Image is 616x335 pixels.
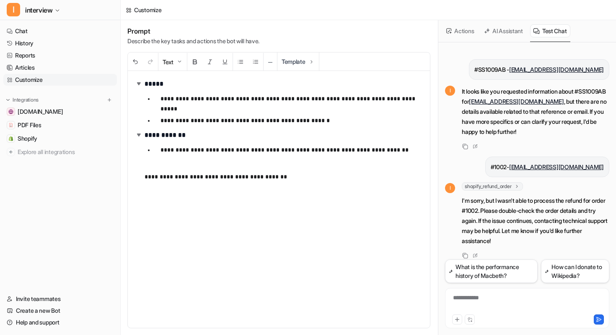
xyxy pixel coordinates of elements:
[443,24,478,37] button: Actions
[509,163,604,170] a: [EMAIL_ADDRESS][DOMAIN_NAME]
[18,107,63,116] span: [DOMAIN_NAME]
[3,293,117,305] a: Invite teammates
[18,121,41,129] span: PDF Files
[8,136,13,141] img: Shopify
[237,58,244,65] img: Unordered List
[143,53,158,71] button: Redo
[3,317,117,328] a: Help and support
[202,53,217,71] button: Italic
[106,97,112,103] img: menu_add.svg
[18,134,37,143] span: Shopify
[128,53,143,71] button: Undo
[252,58,259,65] img: Ordered List
[132,58,139,65] img: Undo
[127,27,259,35] h1: Prompt
[3,119,117,131] a: PDF FilesPDF Files
[445,86,455,96] span: I
[13,97,39,103] p: Integrations
[222,58,228,65] img: Underline
[8,109,13,114] img: en.wikipedia.org
[147,58,154,65] img: Redo
[3,133,117,144] a: ShopifyShopify
[127,37,259,45] p: Describe the key tasks and actions the bot will have.
[3,96,41,104] button: Integrations
[3,25,117,37] a: Chat
[474,65,604,75] p: #SS1009AB -
[264,53,277,71] button: ─
[491,162,604,172] p: #1002-
[3,74,117,86] a: Customize
[3,50,117,61] a: Reports
[3,146,117,158] a: Explore all integrations
[3,62,117,73] a: Articles
[25,4,52,16] span: interview
[3,37,117,49] a: History
[3,305,117,317] a: Create a new Bot
[233,53,248,71] button: Unordered List
[462,86,609,137] p: It looks like you requested information about #SS1009AB for , but there are no details available ...
[192,58,198,65] img: Bold
[3,106,117,118] a: en.wikipedia.org[DOMAIN_NAME]
[176,58,183,65] img: Dropdown Down Arrow
[5,97,11,103] img: expand menu
[469,98,564,105] a: [EMAIL_ADDRESS][DOMAIN_NAME]
[135,131,143,139] img: expand-arrow.svg
[207,58,213,65] img: Italic
[541,259,609,283] button: How can I donate to Wikipedia?
[509,66,604,73] a: [EMAIL_ADDRESS][DOMAIN_NAME]
[277,52,319,71] button: Template
[530,24,570,37] button: Test Chat
[481,24,527,37] button: AI Assistant
[8,123,13,128] img: PDF Files
[135,79,143,88] img: expand-arrow.svg
[187,53,202,71] button: Bold
[248,53,263,71] button: Ordered List
[462,182,523,191] span: shopify_refund_order
[158,53,187,71] button: Text
[7,148,15,156] img: explore all integrations
[308,58,315,65] img: Template
[462,196,609,246] p: I'm sorry, but I wasn't able to process the refund for order #1002. Please double-check the order...
[445,183,455,193] span: I
[217,53,233,71] button: Underline
[18,145,114,159] span: Explore all integrations
[445,259,538,283] button: What is the performance history of Macbeth?
[134,5,161,14] div: Customize
[7,3,20,16] span: I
